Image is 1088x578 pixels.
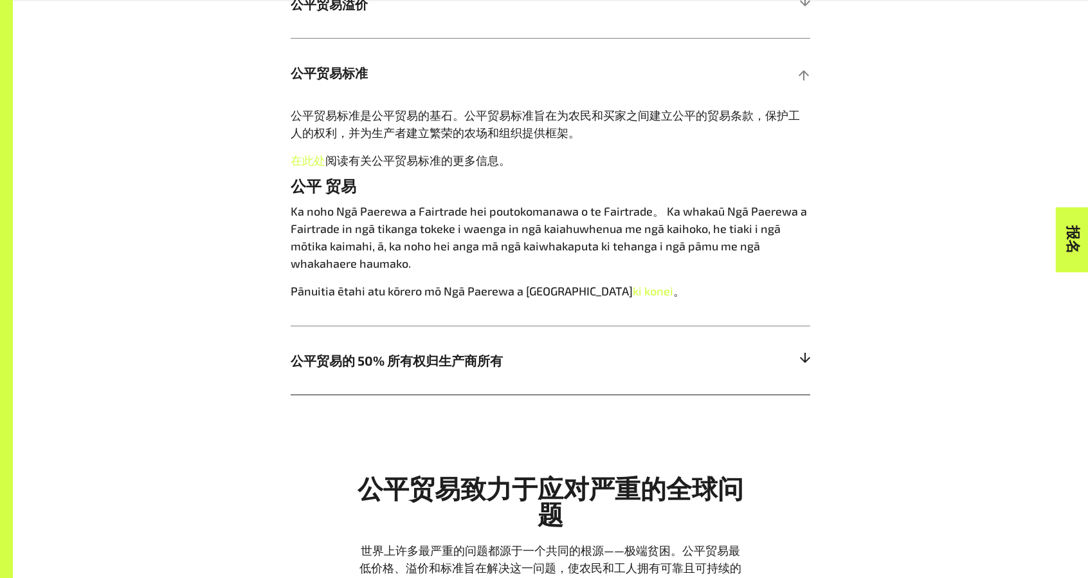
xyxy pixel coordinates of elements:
[291,180,322,195] font: 公平
[633,284,673,298] a: ki konei
[499,153,511,167] font: 。
[358,478,743,529] font: 公平贸易致力于应对严重的全球问题
[291,204,807,270] font: Ka noho Ngā Paerewa a Fairtrade hei poutokomanawa o te Fairtrade。 Ka whakaū Ngā Paerewa a Fairtra...
[291,153,325,167] a: 在此处
[325,153,499,167] font: 阅读有关公平贸易标准的更多信息
[291,284,633,298] font: Pānuitia ētahi atu kōrero mō Ngā Paerewa a [GEOGRAPHIC_DATA]
[673,284,685,298] font: 。
[291,65,368,80] font: 公平贸易标准
[291,353,503,368] font: 公平贸易的 50% 所有权归生产商所有
[325,180,356,195] font: 贸易
[291,108,800,140] font: 公平贸易标准是公平贸易的基石。公平贸易标准旨在为农民和买家之间建立公平的贸易条款，保护工人的权利，并为生产者建立繁荣的农场和组织提供框架。
[1065,226,1079,254] font: 报名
